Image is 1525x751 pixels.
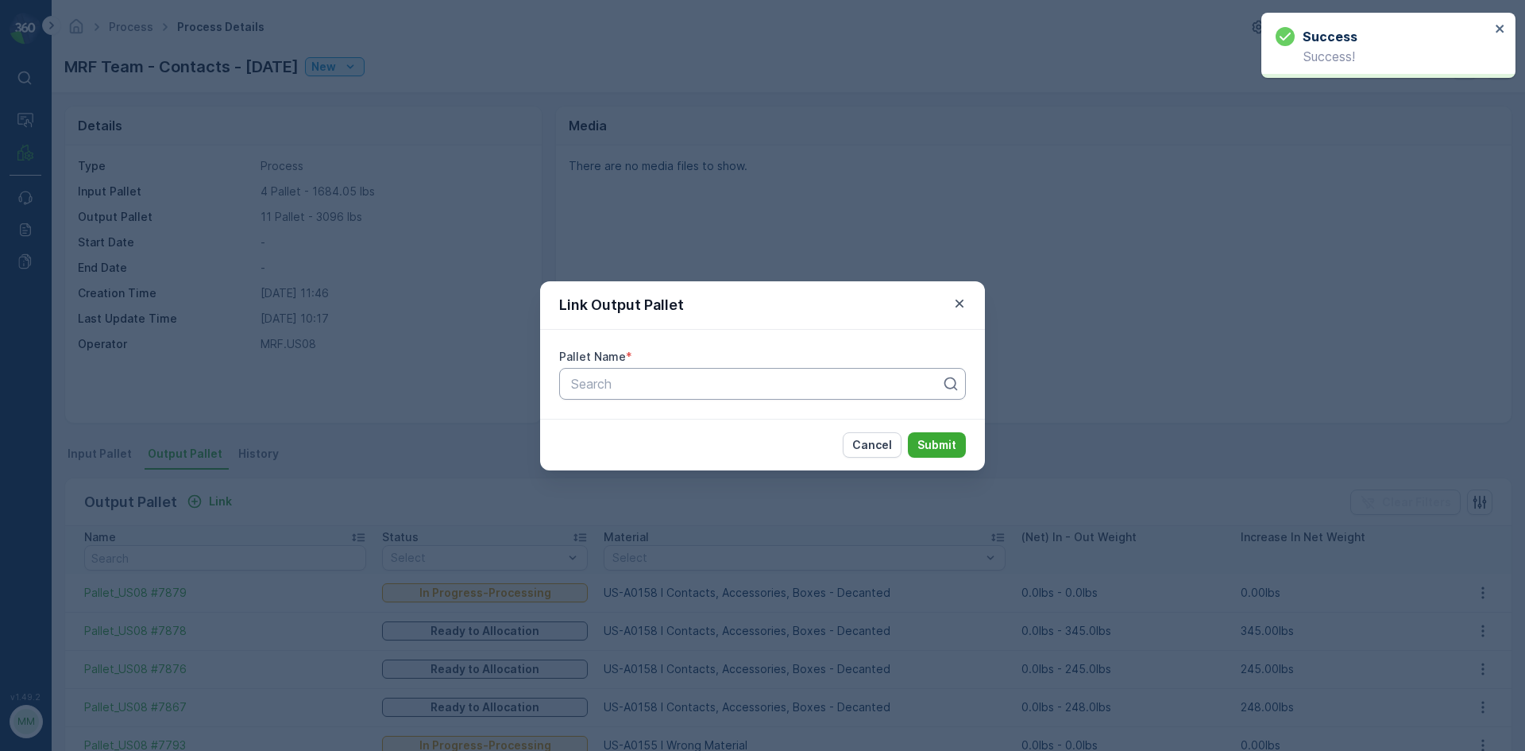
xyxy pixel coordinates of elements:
[908,432,966,458] button: Submit
[1303,27,1357,46] h3: Success
[559,350,626,363] label: Pallet Name
[852,437,892,453] p: Cancel
[1276,49,1490,64] p: Success!
[1495,22,1506,37] button: close
[559,294,684,316] p: Link Output Pallet
[917,437,956,453] p: Submit
[571,374,941,393] p: Search
[843,432,901,458] button: Cancel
